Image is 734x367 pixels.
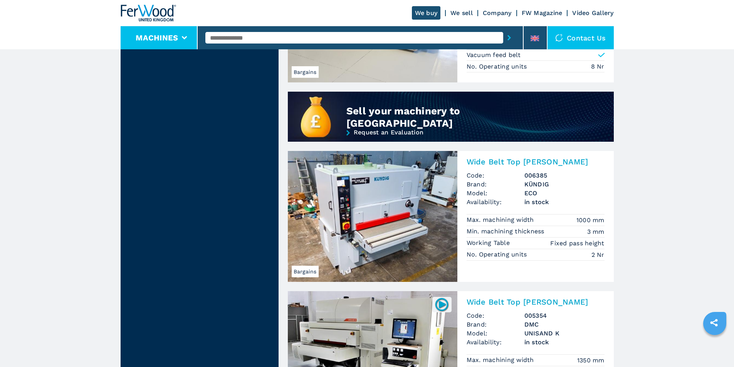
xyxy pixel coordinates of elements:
[467,180,524,189] span: Brand:
[467,297,605,307] h2: Wide Belt Top [PERSON_NAME]
[548,26,614,49] div: Contact us
[292,66,319,78] span: Bargains
[572,9,613,17] a: Video Gallery
[524,171,605,180] h3: 006385
[704,313,724,332] a: sharethis
[591,250,605,259] em: 2 Nr
[467,250,529,259] p: No. Operating units
[524,320,605,329] h3: DMC
[292,266,319,277] span: Bargains
[701,332,728,361] iframe: Chat
[467,338,524,347] span: Availability:
[288,151,614,282] a: Wide Belt Top Sanders KÜNDIG ECOBargainsWide Belt Top [PERSON_NAME]Code:006385Brand:KÜNDIGModel:E...
[288,151,457,282] img: Wide Belt Top Sanders KÜNDIG ECO
[467,329,524,338] span: Model:
[577,356,605,365] em: 1350 mm
[467,62,529,71] p: No. Operating units
[467,189,524,198] span: Model:
[522,9,563,17] a: FW Magazine
[467,356,536,364] p: Max. machining width
[587,227,605,236] em: 3 mm
[467,51,521,59] p: Vacuum feed belt
[524,329,605,338] h3: UNISAND K
[467,198,524,206] span: Availability:
[483,9,512,17] a: Company
[467,320,524,329] span: Brand:
[503,29,515,47] button: submit-button
[467,227,546,236] p: Min. machining thickness
[524,198,605,206] span: in stock
[524,338,605,347] span: in stock
[450,9,473,17] a: We sell
[524,180,605,189] h3: KÜNDIG
[434,297,449,312] img: 005354
[524,189,605,198] h3: ECO
[576,216,605,225] em: 1000 mm
[524,311,605,320] h3: 005354
[121,5,176,22] img: Ferwood
[467,216,536,224] p: Max. machining width
[467,157,605,166] h2: Wide Belt Top [PERSON_NAME]
[555,34,563,42] img: Contact us
[136,33,178,42] button: Machines
[288,129,614,155] a: Request an Evaluation
[412,6,441,20] a: We buy
[550,239,604,248] em: Fixed pass height
[591,62,605,71] em: 8 Nr
[467,311,524,320] span: Code:
[346,105,560,129] div: Sell your machinery to [GEOGRAPHIC_DATA]
[467,239,512,247] p: Working Table
[467,171,524,180] span: Code:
